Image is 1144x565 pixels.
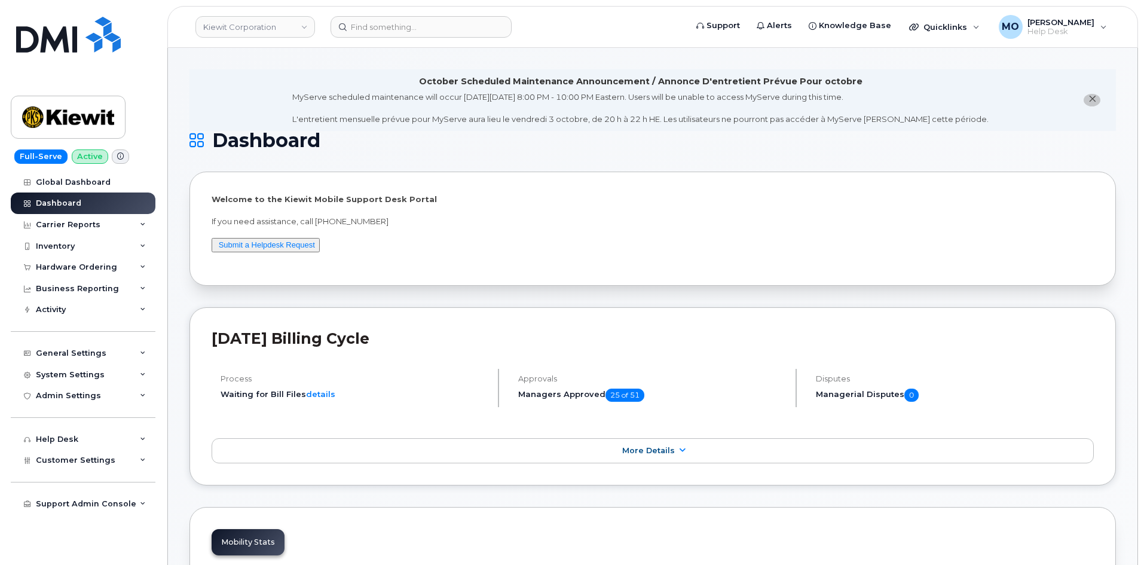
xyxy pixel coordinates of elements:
[518,389,785,402] h5: Managers Approved
[221,389,488,400] li: Waiting for Bill Files
[904,389,919,402] span: 0
[212,329,1094,347] h2: [DATE] Billing Cycle
[221,374,488,383] h4: Process
[212,238,320,253] button: Submit a Helpdesk Request
[212,216,1094,227] p: If you need assistance, call [PHONE_NUMBER]
[1084,94,1100,106] button: close notification
[816,374,1094,383] h4: Disputes
[605,389,644,402] span: 25 of 51
[1092,513,1135,556] iframe: Messenger Launcher
[816,389,1094,402] h5: Managerial Disputes
[306,389,335,399] a: details
[219,240,315,249] a: Submit a Helpdesk Request
[419,75,862,88] div: October Scheduled Maintenance Announcement / Annonce D'entretient Prévue Pour octobre
[212,194,1094,205] p: Welcome to the Kiewit Mobile Support Desk Portal
[212,132,320,149] span: Dashboard
[292,91,989,125] div: MyServe scheduled maintenance will occur [DATE][DATE] 8:00 PM - 10:00 PM Eastern. Users will be u...
[518,374,785,383] h4: Approvals
[622,446,675,455] span: More Details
